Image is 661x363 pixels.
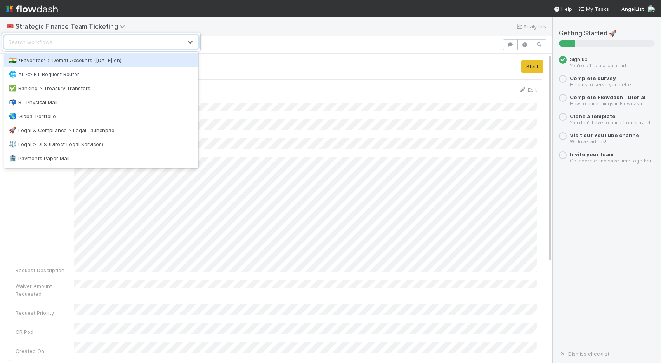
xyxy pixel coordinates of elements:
div: Legal & Compliance > Legal Launchpad [9,126,194,134]
span: 🌎 [9,113,17,119]
div: Payments Paper Mail [9,154,194,162]
span: 🌐 [9,71,17,77]
span: 📬 [9,99,17,105]
div: Banking > Treasury Transfers [9,84,194,92]
div: Legal > DLS (Direct Legal Services) [9,140,194,148]
span: ✅ [9,85,17,91]
div: AL <> BT Request Router [9,70,194,78]
span: 🏦 [9,155,17,161]
div: BT Physical Mail [9,98,194,106]
span: 🇮🇳 [9,57,17,63]
span: ⚖️ [9,141,17,147]
div: Global Portfolio [9,112,194,120]
div: Search workflows [9,38,52,46]
div: *Favorites* > Demat Accounts ([DATE] on) [9,56,194,64]
span: 🚀 [9,127,17,133]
